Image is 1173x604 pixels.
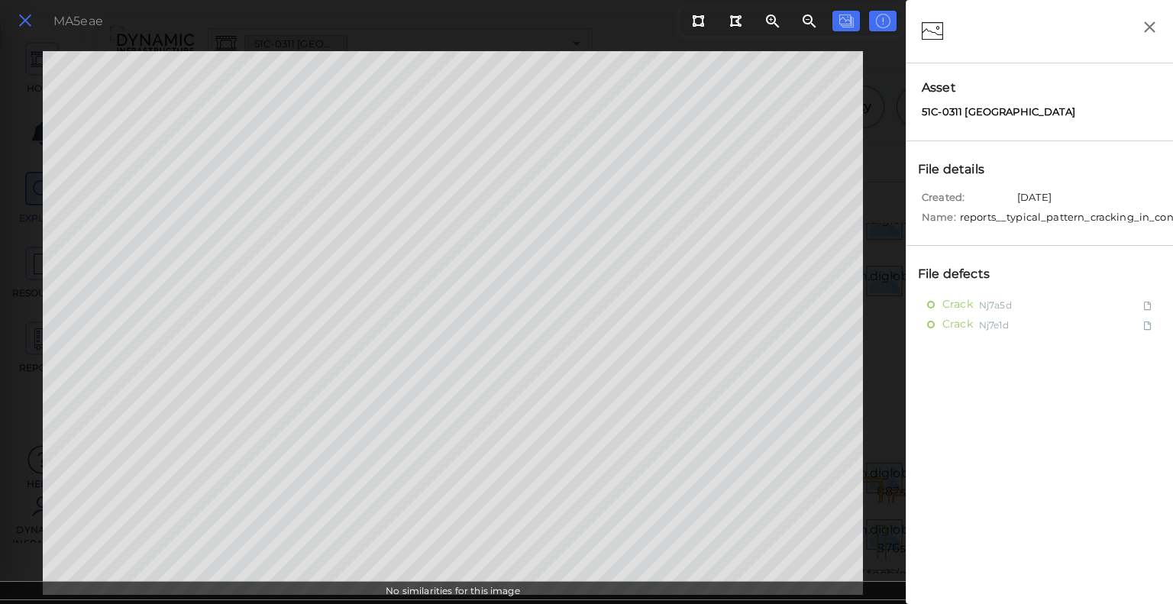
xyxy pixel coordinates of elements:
div: File details [914,157,1004,182]
div: MA5eae [53,12,103,31]
span: Nj7e1d [979,315,1009,334]
iframe: Chat [1108,535,1162,593]
span: Created: [922,190,1013,210]
span: Crack [942,295,973,314]
div: CrackNj7a5d [914,295,1165,315]
span: Name: [922,210,956,230]
div: CrackNj7e1d [914,315,1165,334]
span: [DATE] [1017,190,1052,210]
span: Nj7a5d [979,295,1012,314]
span: 51C-0311 San Miguelito Creek [922,105,1075,120]
div: File defects [914,261,1010,287]
span: Asset [922,79,1158,97]
span: Crack [942,315,973,334]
